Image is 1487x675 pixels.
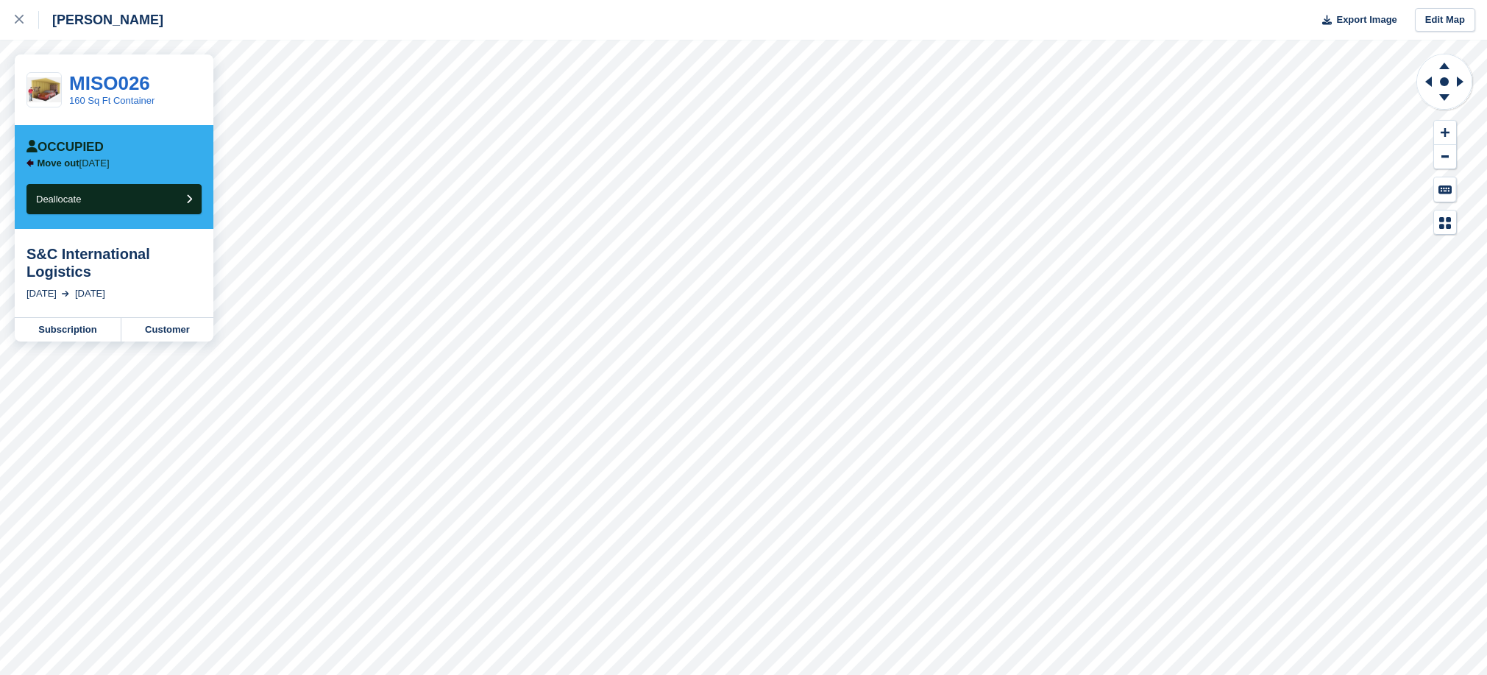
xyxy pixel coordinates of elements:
[1313,8,1397,32] button: Export Image
[26,140,104,155] div: Occupied
[69,95,155,106] a: 160 Sq Ft Container
[1434,145,1456,169] button: Zoom Out
[1434,121,1456,145] button: Zoom In
[27,77,61,102] img: 20ft.jpg
[26,159,34,167] img: arrow-left-icn-90495f2de72eb5bd0bd1c3c35deca35cc13f817d75bef06ecd7c0b315636ce7e.svg
[38,158,110,169] p: [DATE]
[1336,13,1396,27] span: Export Image
[121,318,213,342] a: Customer
[15,318,121,342] a: Subscription
[1434,211,1456,235] button: Map Legend
[1415,8,1475,32] a: Edit Map
[39,11,163,29] div: [PERSON_NAME]
[75,286,105,301] div: [DATE]
[26,245,202,280] div: S&C International Logistics
[26,184,202,214] button: Deallocate
[62,291,69,297] img: arrow-right-light-icn-cde0832a797a2874e46488d9cf13f60e5c3a73dbe684e267c42b8395dfbc2abf.svg
[26,286,57,301] div: [DATE]
[38,158,79,169] span: Move out
[69,72,150,94] a: MISO026
[36,194,81,205] span: Deallocate
[1434,177,1456,202] button: Keyboard Shortcuts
